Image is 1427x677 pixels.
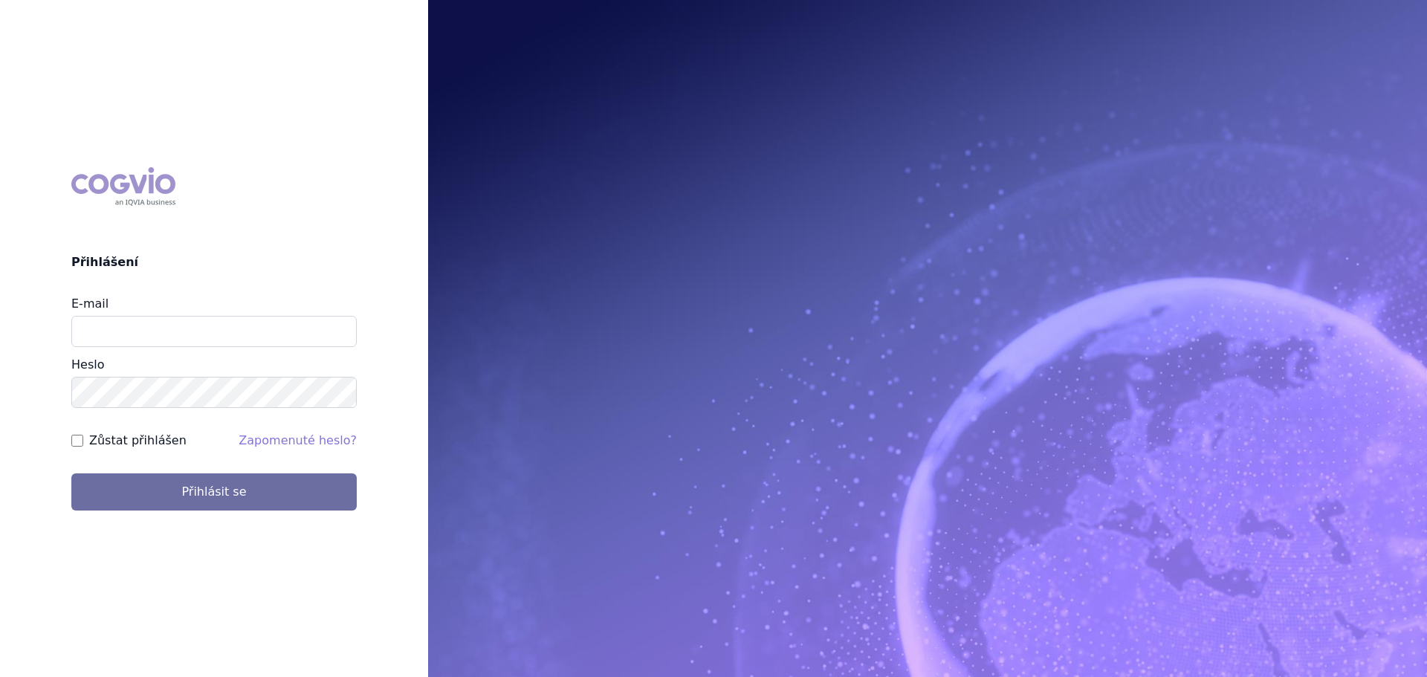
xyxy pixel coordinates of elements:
label: E-mail [71,297,109,311]
div: COGVIO [71,167,175,206]
button: Přihlásit se [71,473,357,511]
label: Zůstat přihlášen [89,432,187,450]
h2: Přihlášení [71,253,357,271]
label: Heslo [71,357,104,372]
a: Zapomenuté heslo? [239,433,357,447]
